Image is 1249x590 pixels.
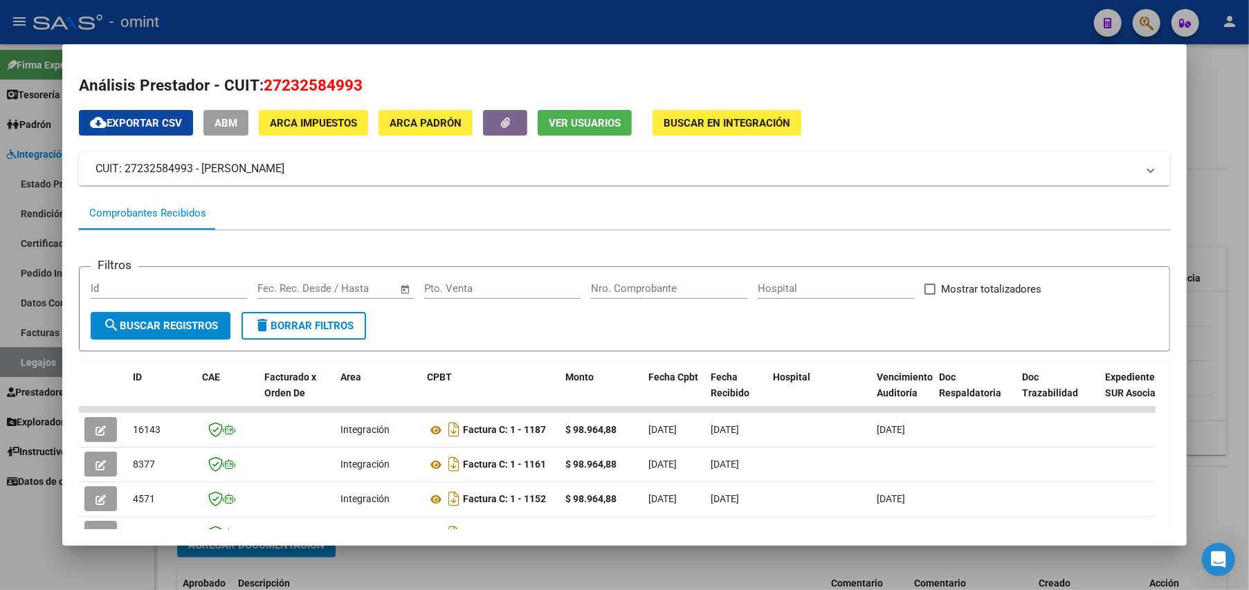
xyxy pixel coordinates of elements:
mat-expansion-panel-header: CUIT: 27232584993 - [PERSON_NAME] [79,152,1170,185]
span: Doc Respaldatoria [939,371,1001,398]
datatable-header-cell: Doc Respaldatoria [933,362,1016,423]
datatable-header-cell: Expediente SUR Asociado [1100,362,1176,423]
datatable-header-cell: Hospital [767,362,871,423]
span: Doc Trazabilidad [1022,371,1078,398]
mat-icon: delete [254,317,271,333]
span: Hospital [773,371,810,382]
datatable-header-cell: ID [127,362,197,423]
span: Facturado x Orden De [264,371,316,398]
span: Integración [340,493,390,504]
strong: $ 98.964,88 [565,493,617,504]
datatable-header-cell: CAE [197,362,259,423]
datatable-header-cell: Vencimiento Auditoría [871,362,933,423]
strong: Factura C: 1 - 1151 [463,528,546,540]
span: 8377 [133,459,155,470]
i: Descargar documento [445,522,463,544]
datatable-header-cell: Fecha Cpbt [643,362,705,423]
strong: Factura C: 1 - 1161 [463,459,546,470]
button: ARCA Impuestos [259,110,368,136]
span: ABM [215,117,237,129]
h2: Análisis Prestador - CUIT: [79,74,1170,98]
datatable-header-cell: Monto [560,362,643,423]
i: Descargar documento [445,453,463,475]
span: 27232584993 [264,76,363,94]
strong: $ 98.964,88 [565,528,617,539]
span: [DATE] [648,528,677,539]
input: End date [315,282,382,295]
span: [DATE] [711,528,739,539]
span: Exportar CSV [90,117,182,129]
div: Comprobantes Recibidos [89,205,206,221]
i: Descargar documento [445,418,463,441]
mat-icon: cloud_download [90,114,107,131]
span: [DATE] [711,459,739,470]
span: [DATE] [648,459,677,470]
span: Borrar Filtros [254,320,354,332]
span: [DATE] [877,493,905,504]
span: Fecha Recibido [711,371,749,398]
button: ARCA Padrón [379,110,473,136]
span: [DATE] [711,424,739,435]
datatable-header-cell: Area [335,362,421,423]
span: Vencimiento Auditoría [877,371,933,398]
span: CPBT [427,371,452,382]
i: Descargar documento [445,488,463,510]
span: Buscar Registros [103,320,218,332]
span: Fecha Cpbt [648,371,698,382]
button: ABM [203,110,248,136]
h3: Filtros [91,256,138,274]
button: Borrar Filtros [241,312,366,340]
span: 4571 [133,493,155,504]
button: Buscar en Integración [653,110,801,136]
span: Expediente SUR Asociado [1105,371,1167,398]
span: [DATE] [877,424,905,435]
span: Area [340,371,361,382]
button: Buscar Registros [91,312,230,340]
button: Ver Usuarios [538,110,632,136]
datatable-header-cell: Doc Trazabilidad [1016,362,1100,423]
button: Exportar CSV [79,110,193,136]
input: Start date [257,282,302,295]
span: [DATE] [711,493,739,504]
span: 4565 [133,528,155,539]
strong: $ 98.964,88 [565,424,617,435]
span: [DATE] [648,424,677,435]
datatable-header-cell: CPBT [421,362,560,423]
strong: Factura C: 1 - 1187 [463,425,546,436]
span: Integración [340,459,390,470]
button: Open calendar [397,282,413,297]
datatable-header-cell: Fecha Recibido [705,362,767,423]
span: ID [133,371,142,382]
span: CAE [202,371,220,382]
span: Buscar en Integración [664,117,790,129]
span: [DATE] [648,493,677,504]
span: Monto [565,371,594,382]
mat-panel-title: CUIT: 27232584993 - [PERSON_NAME] [95,160,1137,177]
span: Integración [340,528,390,539]
span: [DATE] [877,528,905,539]
span: ARCA Impuestos [270,117,357,129]
datatable-header-cell: Facturado x Orden De [259,362,335,423]
span: Ver Usuarios [549,117,621,129]
span: Integración [340,424,390,435]
strong: Factura C: 1 - 1152 [463,494,546,505]
strong: $ 98.964,88 [565,459,617,470]
mat-icon: search [103,317,120,333]
span: Mostrar totalizadores [941,281,1041,297]
span: ARCA Padrón [390,117,462,129]
div: Open Intercom Messenger [1202,543,1235,576]
span: 16143 [133,424,161,435]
